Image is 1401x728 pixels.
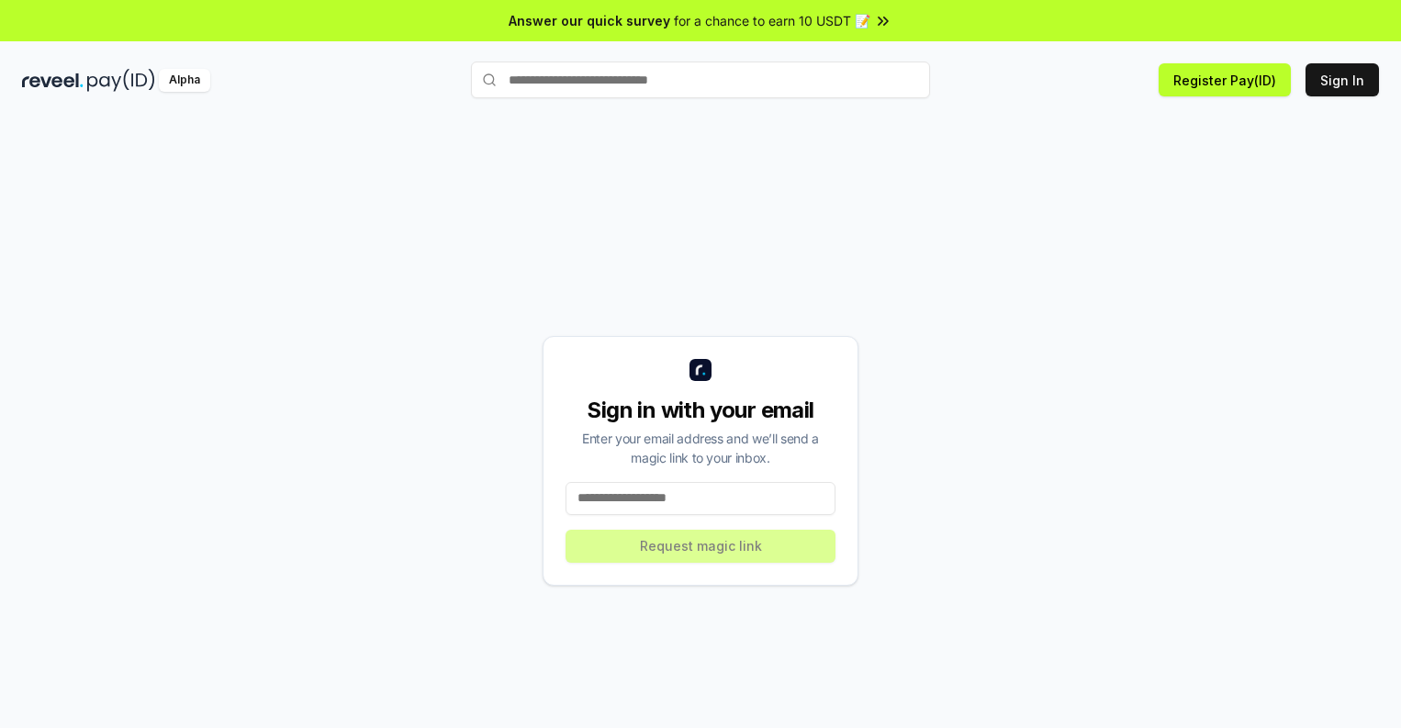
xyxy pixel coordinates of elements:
span: Answer our quick survey [509,11,670,30]
div: Sign in with your email [566,396,835,425]
button: Register Pay(ID) [1159,63,1291,96]
img: pay_id [87,69,155,92]
div: Alpha [159,69,210,92]
div: Enter your email address and we’ll send a magic link to your inbox. [566,429,835,467]
img: logo_small [689,359,712,381]
span: for a chance to earn 10 USDT 📝 [674,11,870,30]
button: Sign In [1306,63,1379,96]
img: reveel_dark [22,69,84,92]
